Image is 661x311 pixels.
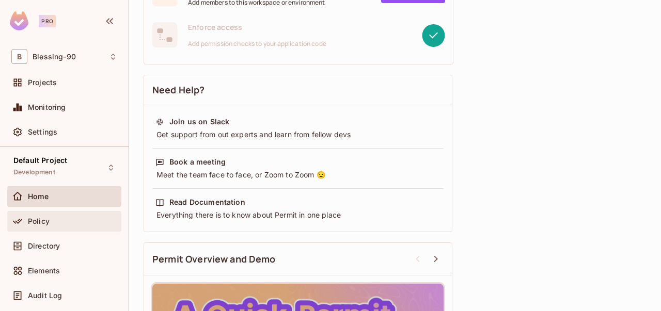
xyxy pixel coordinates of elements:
span: Need Help? [152,84,205,96]
span: Permit Overview and Demo [152,253,276,266]
span: Policy [28,217,50,225]
span: Directory [28,242,60,250]
span: Elements [28,267,60,275]
span: Workspace: Blessing-90 [33,53,76,61]
span: Default Project [13,156,67,165]
div: Pro [39,15,56,27]
div: Meet the team face to face, or Zoom to Zoom 😉 [155,170,440,180]
img: SReyMgAAAABJRU5ErkJggg== [10,11,28,30]
div: Everything there is to know about Permit in one place [155,210,440,220]
span: Projects [28,78,57,87]
span: Home [28,192,49,201]
span: Monitoring [28,103,66,111]
span: B [11,49,27,64]
div: Join us on Slack [169,117,229,127]
span: Add permission checks to your application code [188,40,326,48]
div: Get support from out experts and learn from fellow devs [155,129,440,140]
div: Book a meeting [169,157,226,167]
span: Audit Log [28,291,62,300]
span: Development [13,168,55,176]
span: Settings [28,128,57,136]
div: Read Documentation [169,197,245,207]
span: Enforce access [188,22,326,32]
